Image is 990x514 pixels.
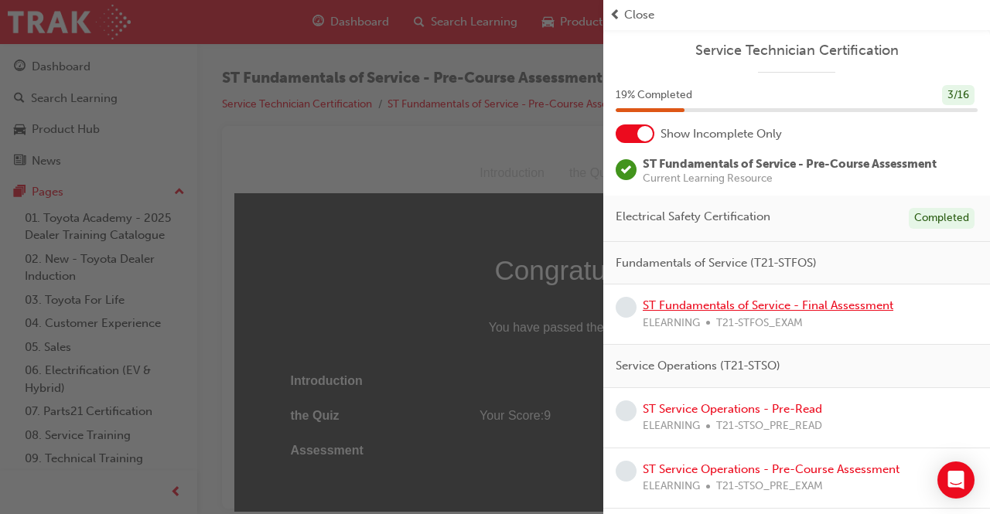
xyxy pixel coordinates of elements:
div: Open Intercom Messenger [937,461,975,499]
span: learningRecordVerb_COMPLETE-icon [616,159,637,180]
span: prev-icon [609,6,621,24]
span: learningRecordVerb_NONE-icon [616,461,637,482]
span: T21-STSO_PRE_EXAM [716,478,823,495]
span: Electrical Safety Certification [616,208,770,226]
div: Introduction [233,9,323,31]
div: Assessment [394,9,486,31]
span: learningRecordVerb_NONE-icon [616,400,637,421]
div: Completed [909,208,975,229]
span: Congratulations! [50,94,669,139]
td: Introduction [50,210,216,245]
span: ELEARNING [643,478,700,495]
div: the Quiz [323,9,394,31]
div: Complete [548,216,663,239]
span: ST Fundamentals of Service - Pre-Course Assessment [643,157,937,171]
div: Complete [548,286,663,308]
span: Fundamentals of Service (T21-STFOS) [616,254,817,272]
a: Service Technician Certification [616,42,978,60]
td: the Quiz [50,245,216,280]
span: ELEARNING [643,315,700,332]
a: ST Service Operations - Pre-Read [643,402,822,416]
span: Your Score: 9 [245,255,316,268]
div: Passed [548,251,663,274]
span: Required: 8 [407,255,467,268]
td: Assessment [50,280,216,315]
span: You have passed the learning Module. [50,163,669,186]
span: Show Incomplete Only [661,125,782,143]
span: learningRecordVerb_NONE-icon [616,297,637,318]
a: ST Service Operations - Pre-Course Assessment [643,462,900,476]
span: ELEARNING [643,417,700,435]
span: Close [624,6,654,24]
button: prev-iconClose [609,6,984,24]
span: T21-STSO_PRE_READ [716,417,822,435]
div: 3 / 16 [942,85,975,106]
span: Service Operations (T21-STSO) [616,357,780,375]
span: Current Learning Resource [643,173,937,184]
span: 19 % Completed [616,87,692,104]
a: ST Fundamentals of Service - Final Assessment [643,298,893,312]
span: T21-STFOS_EXAM [716,315,803,332]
